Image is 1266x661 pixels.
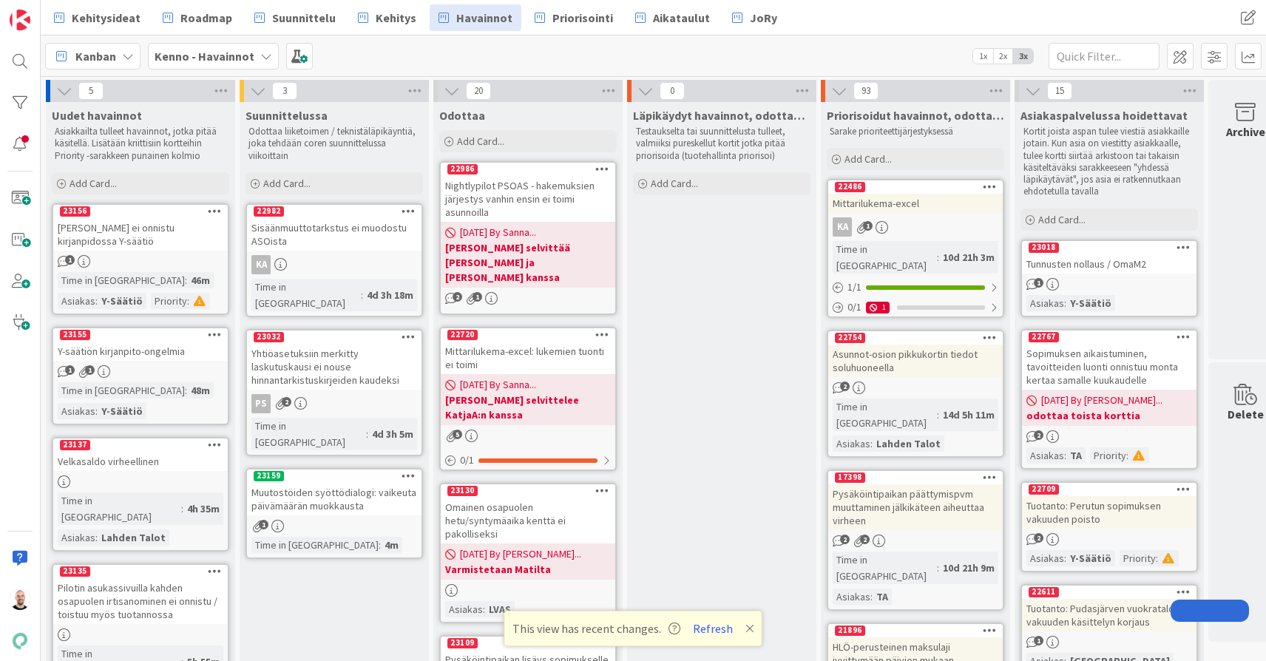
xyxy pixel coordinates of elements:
[1120,550,1156,566] div: Priority
[445,393,611,422] b: [PERSON_NAME] selvittelee KatjaA:n kanssa
[379,537,381,553] span: :
[1020,481,1198,572] a: 22709Tuotanto: Perutun sopimuksen vakuuden poistoAsiakas:Y-SäätiöPriority:
[1022,599,1196,631] div: Tuotanto: Pudasjärven vuokratalot vakuuden käsittelyn korjaus
[827,330,1004,458] a: 22754Asunnot-osion pikkukortin tiedot soluhuoneellaTime in [GEOGRAPHIC_DATA]:14d 5h 11mAsiakas:La...
[939,407,998,423] div: 14d 5h 11m
[1023,126,1195,198] p: Kortit joista aspan tulee viestiä asiakkaille jotain. Kun asia on viestitty asiakkaalle, tulee ko...
[833,435,870,452] div: Asiakas
[95,403,98,419] span: :
[251,255,271,274] div: KA
[185,382,187,399] span: :
[473,292,482,302] span: 1
[181,501,183,517] span: :
[840,535,850,544] span: 2
[512,620,680,637] span: This view has recent changes.
[1020,108,1188,123] span: Asiakaspalvelussa hoidettavat
[254,206,284,217] div: 22982
[1022,344,1196,390] div: Sopimuksen aikaistuminen, tavoitteiden luonti onnistuu monta kertaa samalle kuukaudelle
[1026,408,1192,423] b: odottaa toista korttia
[835,626,865,636] div: 21896
[833,241,937,274] div: Time in [GEOGRAPHIC_DATA]
[866,302,890,313] div: 1
[847,279,862,295] span: 1 / 1
[860,535,870,544] span: 2
[185,272,187,288] span: :
[247,330,422,390] div: 23032Yhtiöasetuksiin merkitty laskutuskausi ei nouse hinnantarkistuskirjeiden kaudeksi
[1034,278,1043,288] span: 1
[1029,243,1059,253] div: 23018
[828,180,1003,194] div: 22486
[723,4,786,31] a: JoRy
[828,471,1003,484] div: 17398
[873,589,892,605] div: TA
[651,177,698,190] span: Add Card...
[441,163,615,176] div: 22986
[863,221,873,231] span: 1
[52,437,229,552] a: 23137Velkasaldo virheellinenTime in [GEOGRAPHIC_DATA]:4h 35mAsiakas:Lahden Talot
[457,135,504,148] span: Add Card...
[828,331,1003,377] div: 22754Asunnot-osion pikkukortin tiedot soluhuoneella
[246,4,345,31] a: Suunnittelu
[828,278,1003,296] div: 1/1
[251,537,379,553] div: Time in [GEOGRAPHIC_DATA]
[53,565,228,578] div: 23135
[833,552,937,584] div: Time in [GEOGRAPHIC_DATA]
[827,470,1004,611] a: 17398Pysäköintipaikan päättymispvm muuttaminen jälkikäteen aiheuttaa virheenTime in [GEOGRAPHIC_D...
[10,631,30,651] img: avatar
[246,203,423,317] a: 22982Sisäänmuuttotarkstus ei muodostu ASOistaKATime in [GEOGRAPHIC_DATA]:4d 3h 18m
[60,330,90,340] div: 23155
[1064,550,1066,566] span: :
[1066,447,1086,464] div: TA
[453,430,462,439] span: 5
[937,249,939,265] span: :
[460,377,536,393] span: [DATE] By Sanna...
[441,163,615,222] div: 22986Nightlypilot PSOAS - hakemuksien järjestys vanhin ensin ei toimi asunnoilla
[154,4,241,31] a: Roadmap
[1049,43,1160,70] input: Quick Filter...
[1064,295,1066,311] span: :
[453,292,462,302] span: 2
[441,328,615,342] div: 22720
[466,82,491,100] span: 20
[53,218,228,251] div: [PERSON_NAME] ei onnistu kirjanpidossa Y-säätiö
[53,438,228,471] div: 23137Velkasaldo virheellinen
[441,484,615,543] div: 23130Omainen osapuolen hetu/syntymäaika kenttä ei pakolliseksi
[272,9,336,27] span: Suunnittelu
[1156,550,1158,566] span: :
[844,152,892,166] span: Add Card...
[1034,430,1043,440] span: 2
[626,4,719,31] a: Aikataulut
[445,240,611,285] b: [PERSON_NAME] selvittää [PERSON_NAME] ja [PERSON_NAME] kanssa
[366,426,368,442] span: :
[251,418,366,450] div: Time in [GEOGRAPHIC_DATA]
[1026,447,1064,464] div: Asiakas
[828,217,1003,237] div: KA
[828,180,1003,213] div: 22486Mittarilukema-excel
[151,293,187,309] div: Priority
[1022,483,1196,529] div: 22709Tuotanto: Perutun sopimuksen vakuuden poisto
[485,601,515,617] div: LVAS
[251,279,361,311] div: Time in [GEOGRAPHIC_DATA]
[246,329,423,456] a: 23032Yhtiöasetuksiin merkitty laskutuskausi ei nouse hinnantarkistuskirjeiden kaudeksiPSTime in [...
[939,249,998,265] div: 10d 21h 3m
[847,299,862,315] span: 0 / 1
[835,333,865,343] div: 22754
[58,382,185,399] div: Time in [GEOGRAPHIC_DATA]
[1066,550,1115,566] div: Y-Säätiö
[98,403,146,419] div: Y-Säätiö
[187,272,214,288] div: 46m
[483,601,485,617] span: :
[52,108,142,123] span: Uudet havainnot
[53,452,228,471] div: Velkasaldo virheellinen
[828,331,1003,345] div: 22754
[349,4,425,31] a: Kehitys
[58,293,95,309] div: Asiakas
[248,126,420,162] p: Odottaa liiketoimen / teknistäläpikäyntiä, joka tehdään coren suunnittelussa viikoittain
[247,218,422,251] div: Sisäänmuuttotarkstus ei muodostu ASOista
[60,566,90,577] div: 23135
[447,164,478,174] div: 22986
[1020,240,1198,317] a: 23018Tunnusten nollaus / OmaM2Asiakas:Y-Säätiö
[828,471,1003,530] div: 17398Pysäköintipaikan päättymispvm muuttaminen jälkikäteen aiheuttaa virheen
[828,194,1003,213] div: Mittarilukema-excel
[247,344,422,390] div: Yhtiöasetuksiin merkitty laskutuskausi ei nouse hinnantarkistuskirjeiden kaudeksi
